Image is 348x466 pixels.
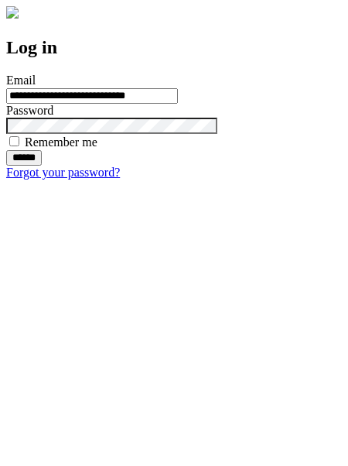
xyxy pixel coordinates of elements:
img: logo-4e3dc11c47720685a147b03b5a06dd966a58ff35d612b21f08c02c0306f2b779.png [6,6,19,19]
label: Remember me [25,135,97,149]
label: Email [6,74,36,87]
a: Forgot your password? [6,166,120,179]
label: Password [6,104,53,117]
h2: Log in [6,37,342,58]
